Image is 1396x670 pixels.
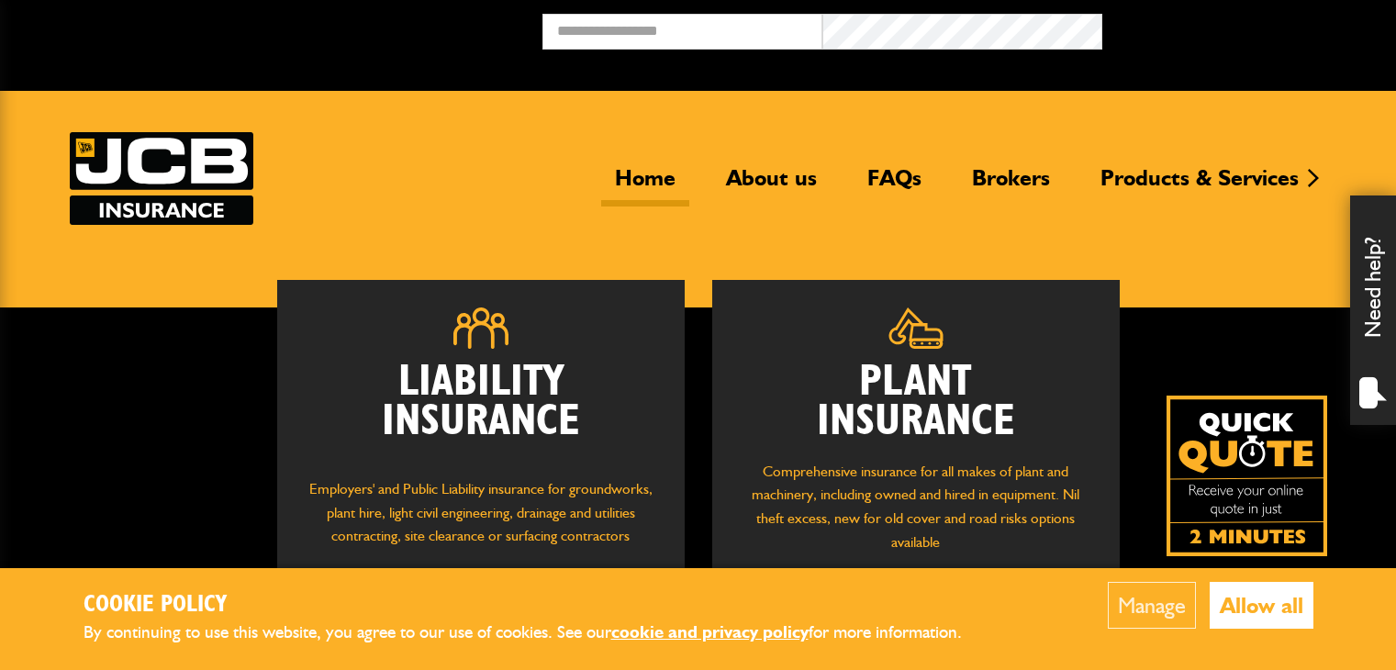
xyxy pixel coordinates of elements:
a: Brokers [958,164,1064,207]
button: Broker Login [1102,14,1382,42]
p: Comprehensive insurance for all makes of plant and machinery, including owned and hired in equipm... [740,460,1092,553]
button: Allow all [1210,582,1313,629]
div: Need help? [1350,195,1396,425]
img: JCB Insurance Services logo [70,132,253,225]
a: cookie and privacy policy [611,621,809,642]
a: Get your insurance quote isn just 2-minutes [1167,396,1327,556]
a: JCB Insurance Services [70,132,253,225]
a: Home [601,164,689,207]
h2: Cookie Policy [84,591,992,620]
a: FAQs [854,164,935,207]
button: Manage [1108,582,1196,629]
h2: Plant Insurance [740,363,1092,441]
h2: Liability Insurance [305,363,657,460]
p: By continuing to use this website, you agree to our use of cookies. See our for more information. [84,619,992,647]
p: Employers' and Public Liability insurance for groundworks, plant hire, light civil engineering, d... [305,477,657,565]
img: Quick Quote [1167,396,1327,556]
a: About us [712,164,831,207]
a: Products & Services [1087,164,1312,207]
